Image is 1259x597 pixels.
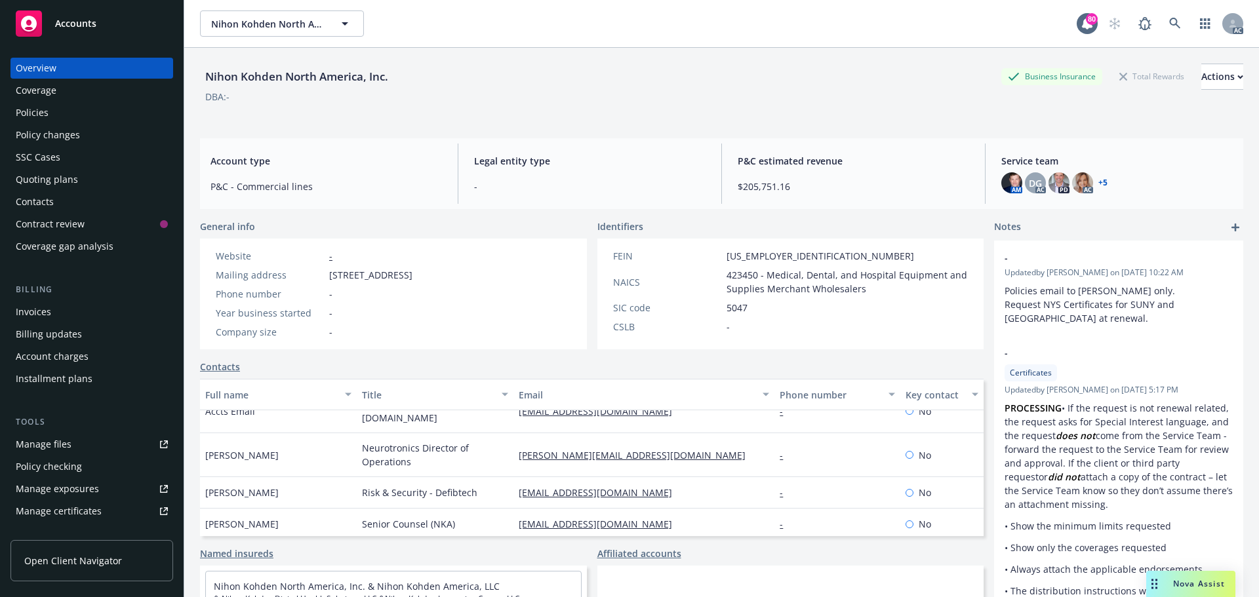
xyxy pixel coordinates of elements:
span: [PERSON_NAME] [205,517,279,531]
a: Invoices [10,301,173,322]
div: Billing updates [16,324,82,345]
div: Total Rewards [1113,68,1191,85]
a: Coverage [10,80,173,101]
div: Business Insurance [1001,68,1102,85]
div: Policies [16,102,49,123]
div: Key contact [906,388,964,402]
span: [EMAIL_ADDRESS][DOMAIN_NAME] [362,397,508,425]
span: Accts Email [205,404,255,418]
span: No [919,517,931,531]
span: Legal entity type [474,154,706,168]
div: Actions [1201,64,1243,89]
div: Website [216,249,324,263]
span: General info [200,220,255,233]
div: Coverage gap analysis [16,236,113,257]
a: Contract review [10,214,173,235]
a: - [780,518,793,530]
a: +5 [1098,179,1108,187]
div: Policy checking [16,456,82,477]
button: Title [357,379,513,410]
a: Account charges [10,346,173,367]
div: SIC code [613,301,721,315]
div: Policy changes [16,125,80,145]
button: Phone number [774,379,900,410]
a: Report a Bug [1132,10,1158,37]
span: Risk & Security - Defibtech [362,486,477,499]
div: Manage claims [16,523,82,544]
a: [EMAIL_ADDRESS][DOMAIN_NAME] [519,486,683,499]
em: did not [1048,471,1081,483]
div: Company size [216,325,324,339]
span: Updated by [PERSON_NAME] on [DATE] 10:22 AM [1005,267,1233,279]
a: [PERSON_NAME][EMAIL_ADDRESS][DOMAIN_NAME] [519,449,756,461]
button: Key contact [900,379,984,410]
span: Nihon Kohden North America, Inc. [211,17,325,31]
strong: PROCESSING [1005,402,1062,414]
a: Start snowing [1102,10,1128,37]
span: [US_EMPLOYER_IDENTIFICATION_NUMBER] [727,249,914,263]
div: Manage files [16,434,71,455]
span: No [919,486,931,499]
div: Contacts [16,191,54,212]
a: SSC Cases [10,147,173,168]
div: NAICS [613,275,721,289]
span: Account type [210,154,442,168]
a: Policy checking [10,456,173,477]
div: CSLB [613,320,721,334]
span: [PERSON_NAME] [205,448,279,462]
div: Account charges [16,346,89,367]
div: Year business started [216,306,324,320]
div: Contract review [16,214,85,235]
div: Overview [16,58,56,79]
div: Manage exposures [16,478,99,499]
a: Accounts [10,5,173,42]
span: - [329,306,332,320]
a: Overview [10,58,173,79]
div: Phone number [216,287,324,301]
span: Open Client Navigator [24,554,122,568]
a: Manage exposures [10,478,173,499]
span: - [474,180,706,193]
img: photo [1072,172,1093,193]
em: does not [1056,429,1096,442]
div: Tools [10,415,173,429]
div: Invoices [16,301,51,322]
div: Drag to move [1146,571,1163,597]
span: - [329,325,332,339]
button: Email [513,379,774,410]
span: 423450 - Medical, Dental, and Hospital Equipment and Supplies Merchant Wholesalers [727,268,969,296]
div: 80 [1086,13,1098,25]
span: - [1005,251,1199,265]
span: Certificates [1010,367,1052,379]
a: Coverage gap analysis [10,236,173,257]
span: P&C - Commercial lines [210,180,442,193]
span: $205,751.16 [738,180,969,193]
p: • Show only the coverages requested [1005,541,1233,554]
span: - [727,320,730,334]
div: Coverage [16,80,56,101]
a: - [780,486,793,499]
a: Billing updates [10,324,173,345]
a: Contacts [10,191,173,212]
div: Full name [205,388,337,402]
div: Mailing address [216,268,324,282]
a: [EMAIL_ADDRESS][DOMAIN_NAME] [519,405,683,417]
a: Affiliated accounts [597,547,681,560]
p: • Show the minimum limits requested [1005,519,1233,533]
span: Updated by [PERSON_NAME] on [DATE] 5:17 PM [1005,384,1233,396]
a: Switch app [1192,10,1218,37]
span: Notes [994,220,1021,235]
span: Identifiers [597,220,643,233]
div: Phone number [780,388,880,402]
div: SSC Cases [16,147,60,168]
span: 5047 [727,301,748,315]
div: Quoting plans [16,169,78,190]
div: -Updatedby [PERSON_NAME] on [DATE] 10:22 AMPolicies email to [PERSON_NAME] only. Request NYS Cert... [994,241,1243,336]
span: No [919,448,931,462]
div: Nihon Kohden North America, Inc. [200,68,393,85]
span: [STREET_ADDRESS] [329,268,412,282]
div: FEIN [613,249,721,263]
span: Accounts [55,18,96,29]
button: Actions [1201,64,1243,90]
